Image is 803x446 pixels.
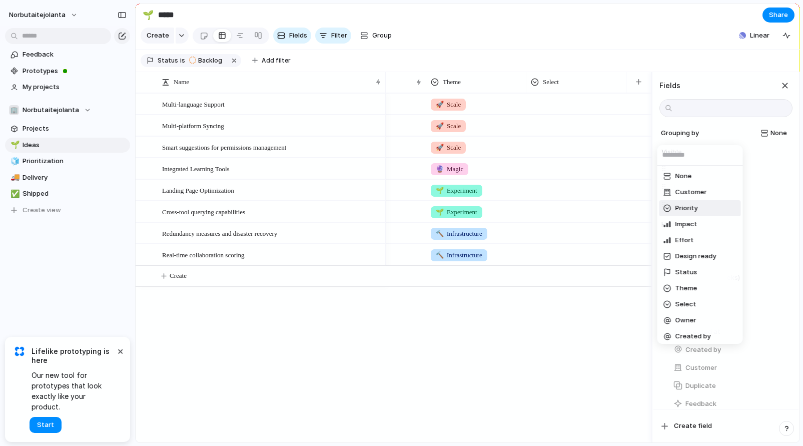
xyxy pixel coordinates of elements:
span: None [675,171,692,181]
span: Customer [675,187,707,197]
span: Effort [675,235,694,245]
span: Select [675,299,696,309]
span: Created by [675,331,711,341]
span: Theme [675,283,697,293]
span: Impact [675,219,697,229]
span: Status [675,267,697,277]
span: Owner [675,315,696,325]
span: Design ready [675,251,716,261]
span: Priority [675,203,698,213]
